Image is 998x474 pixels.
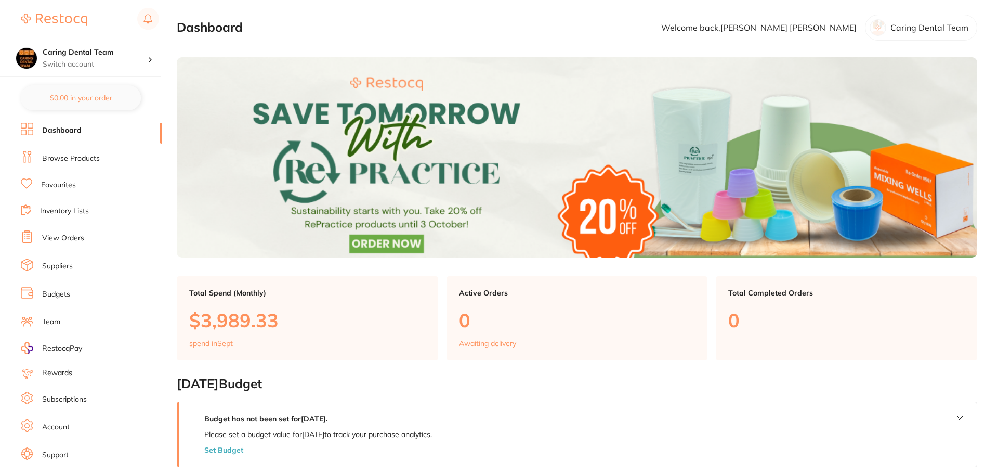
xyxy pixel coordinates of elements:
button: $0.00 in your order [21,85,141,110]
img: RestocqPay [21,342,33,354]
p: 0 [459,310,695,331]
a: Subscriptions [42,394,87,405]
h2: [DATE] Budget [177,377,977,391]
p: Please set a budget value for [DATE] to track your purchase analytics. [204,430,432,439]
img: Dashboard [177,57,977,258]
p: $3,989.33 [189,310,426,331]
button: Set Budget [204,446,243,454]
a: RestocqPay [21,342,82,354]
h4: Caring Dental Team [43,47,148,58]
strong: Budget has not been set for [DATE] . [204,414,327,424]
p: Welcome back, [PERSON_NAME] [PERSON_NAME] [661,23,857,32]
a: Browse Products [42,153,100,164]
a: Team [42,317,60,327]
p: spend in Sept [189,339,233,348]
a: Total Spend (Monthly)$3,989.33spend inSept [177,276,438,361]
a: Total Completed Orders0 [716,276,977,361]
p: Total Completed Orders [728,289,965,297]
p: Active Orders [459,289,695,297]
p: 0 [728,310,965,331]
a: Restocq Logo [21,8,87,32]
p: Caring Dental Team [890,23,968,32]
p: Awaiting delivery [459,339,516,348]
p: Total Spend (Monthly) [189,289,426,297]
p: Switch account [43,59,148,70]
a: Active Orders0Awaiting delivery [447,276,708,361]
a: Budgets [42,289,70,300]
img: Restocq Logo [21,14,87,26]
a: Account [42,422,70,432]
a: Dashboard [42,125,82,136]
a: Inventory Lists [40,206,89,216]
a: Rewards [42,368,72,378]
a: Favourites [41,180,76,190]
span: RestocqPay [42,343,82,354]
img: Caring Dental Team [16,48,37,69]
h2: Dashboard [177,20,243,35]
a: Support [42,450,69,460]
a: View Orders [42,233,84,244]
a: Suppliers [42,261,73,272]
